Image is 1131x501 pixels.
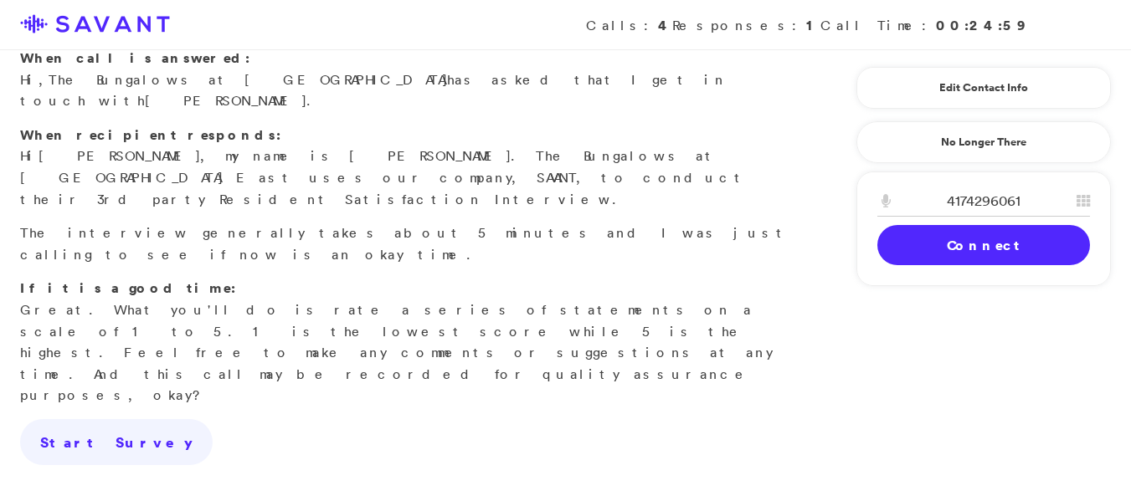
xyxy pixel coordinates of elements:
strong: 00:24:59 [936,16,1027,34]
a: Edit Contact Info [877,74,1090,101]
strong: 1 [806,16,820,34]
span: [PERSON_NAME] [39,147,200,164]
strong: When recipient responds: [20,125,281,144]
p: The interview generally takes about 5 minutes and I was just calling to see if now is an okay time. [20,222,793,265]
span: The Bungalows at [GEOGRAPHIC_DATA] [49,71,447,88]
strong: When call is answered: [20,49,250,67]
a: Start Survey [20,419,213,466]
strong: If it is a good time: [20,279,236,297]
strong: 4 [658,16,672,34]
p: Hi , my name is [PERSON_NAME]. The Bungalows at [GEOGRAPHIC_DATA] East uses our company, SAVANT, ... [20,125,793,210]
p: Great. What you'll do is rate a series of statements on a scale of 1 to 5. 1 is the lowest score ... [20,278,793,406]
span: [PERSON_NAME] [145,92,306,109]
a: Connect [877,225,1090,265]
a: No Longer There [856,121,1111,163]
p: Hi, has asked that I get in touch with . [20,48,793,112]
